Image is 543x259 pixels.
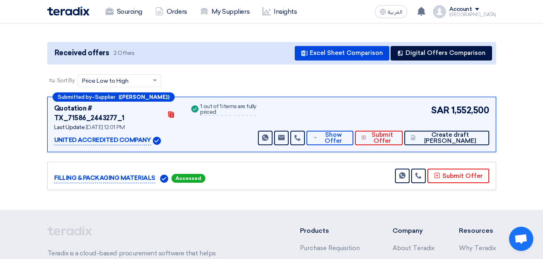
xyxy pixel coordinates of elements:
p: FILLING & PACKAGING MATERIALS [54,173,155,183]
a: About Teradix [393,244,435,252]
a: My Suppliers [194,3,256,21]
div: Open chat [509,227,533,251]
div: [GEOGRAPHIC_DATA] [449,13,496,17]
span: Last Update [54,124,85,131]
img: Teradix logo [47,6,89,16]
button: Excel Sheet Comparison [295,46,389,61]
span: [DATE] 12:01 PM [86,124,125,131]
li: Products [300,226,368,236]
span: العربية [388,9,402,15]
span: Sort By [57,76,75,85]
span: 1,552,500 [451,104,489,117]
button: Submit Offer [355,131,403,145]
button: Create draft [PERSON_NAME] [404,131,489,145]
button: Show Offer [306,131,353,145]
button: العربية [375,5,407,18]
a: Sourcing [99,3,149,21]
b: ([PERSON_NAME]) [118,94,169,100]
a: Orders [149,3,194,21]
span: Accessed [171,174,205,183]
span: Submit Offer [368,132,396,144]
span: 2 Offers [114,49,134,57]
a: Why Teradix [459,244,496,252]
div: Quotation # TX_71586_2443277_1 [54,104,163,123]
div: – [53,92,175,102]
button: Digital Offers Comparison [391,46,492,61]
span: Show Offer [320,132,347,144]
a: Purchase Requisition [300,244,360,252]
span: Supplier [95,94,115,100]
img: profile_test.png [433,5,446,18]
a: Insights [256,3,303,21]
button: Submit Offer [427,169,489,183]
li: Company [393,226,435,236]
span: Price Low to High [82,77,129,85]
li: Resources [459,226,496,236]
img: Verified Account [160,175,168,183]
div: Account [449,6,472,13]
p: UNITED ACCREDITED COMPANY [54,136,151,145]
span: Received offers [55,48,109,58]
img: Verified Account [153,137,161,145]
span: SAR [431,104,450,117]
span: Create draft [PERSON_NAME] [418,132,483,144]
span: Submitted by [58,94,92,100]
div: 1 out of 1 items are fully priced [200,104,256,116]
